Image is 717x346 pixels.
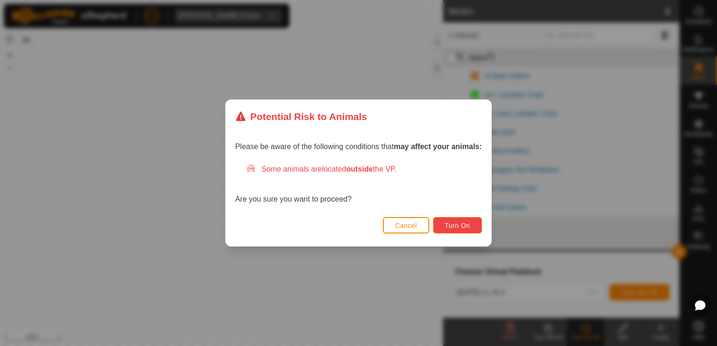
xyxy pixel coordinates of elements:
strong: outside [346,165,373,173]
span: located the VP. [322,165,397,173]
span: Please be aware of the following conditions that [235,143,482,150]
strong: may affect your animals: [394,143,482,150]
span: Cancel [395,222,417,229]
span: Turn On [445,222,470,229]
button: Cancel [383,217,429,233]
div: Potential Risk to Animals [235,109,367,124]
button: Turn On [433,217,482,233]
div: Some animals are [246,164,482,175]
div: Are you sure you want to proceed? [235,164,482,205]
